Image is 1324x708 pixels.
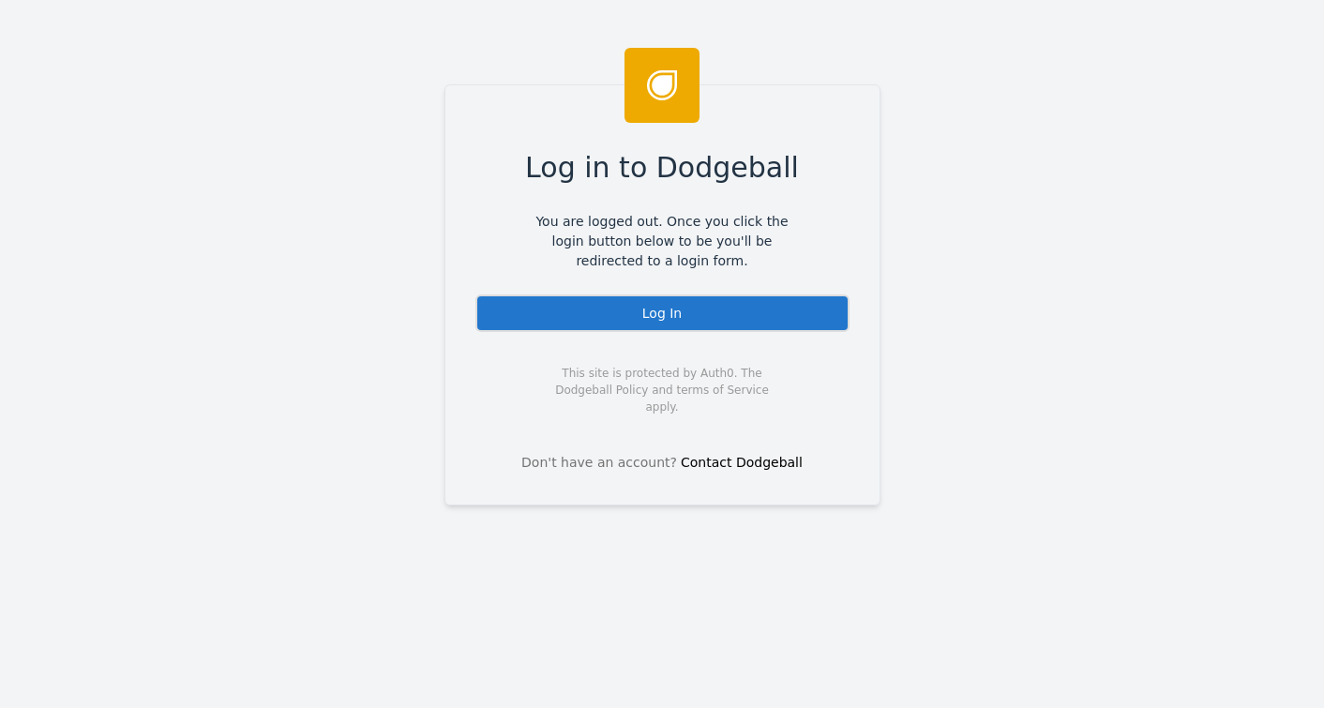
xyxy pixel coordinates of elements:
[522,212,803,271] span: You are logged out. Once you click the login button below to be you'll be redirected to a login f...
[521,453,677,473] span: Don't have an account?
[681,455,803,470] a: Contact Dodgeball
[475,294,850,332] div: Log In
[539,365,786,415] span: This site is protected by Auth0. The Dodgeball Policy and terms of Service apply.
[525,146,799,188] span: Log in to Dodgeball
